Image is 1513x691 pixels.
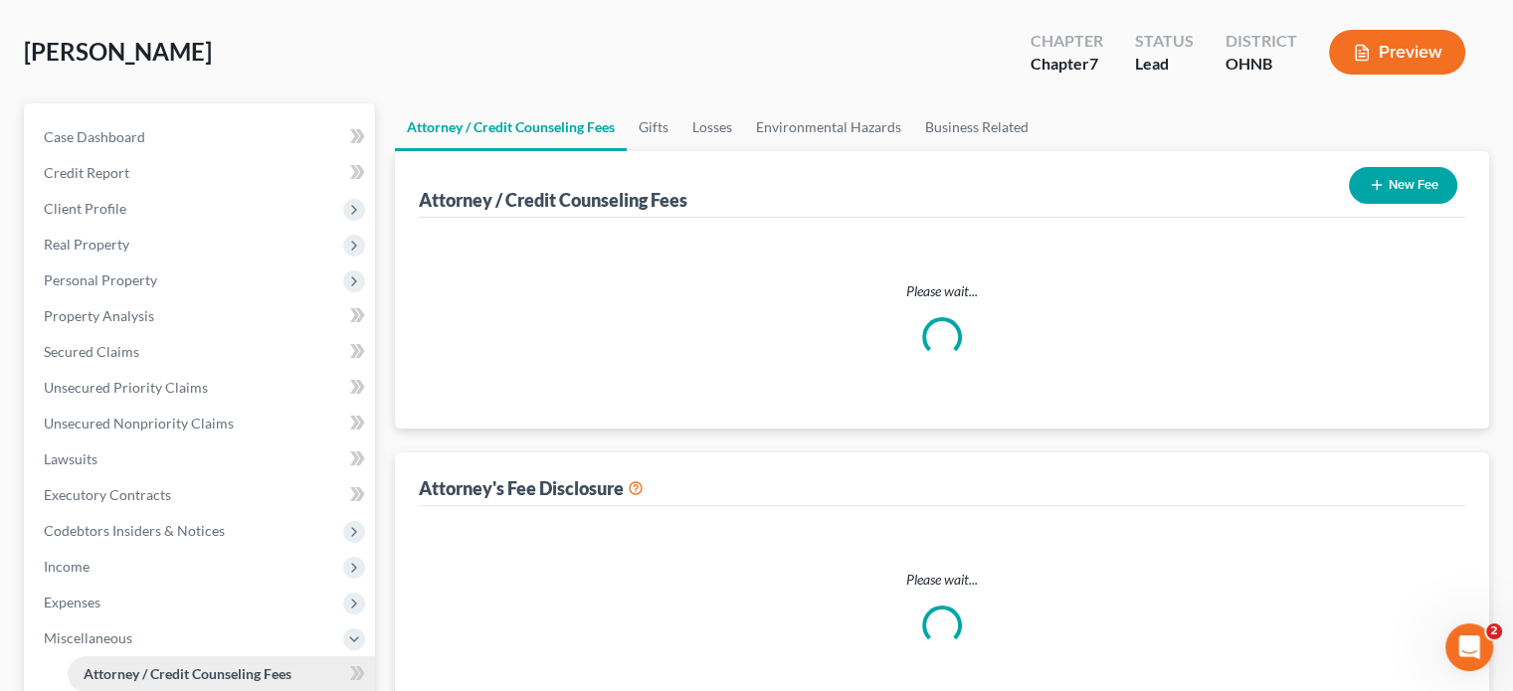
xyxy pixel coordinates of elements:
[1031,30,1103,53] div: Chapter
[44,128,145,145] span: Case Dashboard
[28,370,375,406] a: Unsecured Priority Claims
[24,37,212,66] span: [PERSON_NAME]
[1089,54,1098,73] span: 7
[44,594,100,610] span: Expenses
[44,164,129,181] span: Credit Report
[44,307,154,324] span: Property Analysis
[44,200,126,217] span: Client Profile
[1135,30,1194,53] div: Status
[28,119,375,155] a: Case Dashboard
[28,477,375,513] a: Executory Contracts
[627,103,680,151] a: Gifts
[44,629,132,646] span: Miscellaneous
[44,558,90,575] span: Income
[1486,623,1502,639] span: 2
[28,334,375,370] a: Secured Claims
[1031,53,1103,76] div: Chapter
[913,103,1040,151] a: Business Related
[419,476,644,500] div: Attorney's Fee Disclosure
[28,298,375,334] a: Property Analysis
[1135,53,1194,76] div: Lead
[1226,53,1297,76] div: OHNB
[44,415,234,432] span: Unsecured Nonpriority Claims
[1329,30,1465,75] button: Preview
[744,103,913,151] a: Environmental Hazards
[44,379,208,396] span: Unsecured Priority Claims
[44,236,129,253] span: Real Property
[84,665,291,682] span: Attorney / Credit Counseling Fees
[1445,623,1493,671] iframe: Intercom live chat
[435,281,1449,301] p: Please wait...
[28,406,375,441] a: Unsecured Nonpriority Claims
[680,103,744,151] a: Losses
[395,103,627,151] a: Attorney / Credit Counseling Fees
[1226,30,1297,53] div: District
[28,155,375,191] a: Credit Report
[419,188,687,212] div: Attorney / Credit Counseling Fees
[44,522,225,539] span: Codebtors Insiders & Notices
[435,570,1449,590] p: Please wait...
[28,441,375,477] a: Lawsuits
[44,450,97,467] span: Lawsuits
[44,271,157,288] span: Personal Property
[44,486,171,503] span: Executory Contracts
[44,343,139,360] span: Secured Claims
[1349,167,1457,204] button: New Fee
